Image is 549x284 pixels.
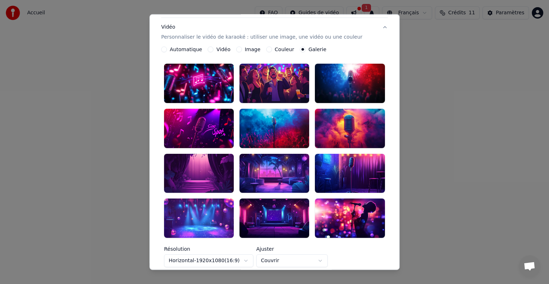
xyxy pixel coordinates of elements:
[161,34,362,41] p: Personnaliser le vidéo de karaoké : utiliser une image, une vidéo ou une couleur
[256,246,328,251] label: Ajuster
[170,47,202,52] label: Automatique
[164,246,253,251] label: Résolution
[275,47,294,52] label: Couleur
[161,24,362,41] div: Vidéo
[245,47,261,52] label: Image
[308,47,326,52] label: Galerie
[217,47,231,52] label: Vidéo
[161,18,388,46] button: VidéoPersonnaliser le vidéo de karaoké : utiliser une image, une vidéo ou une couleur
